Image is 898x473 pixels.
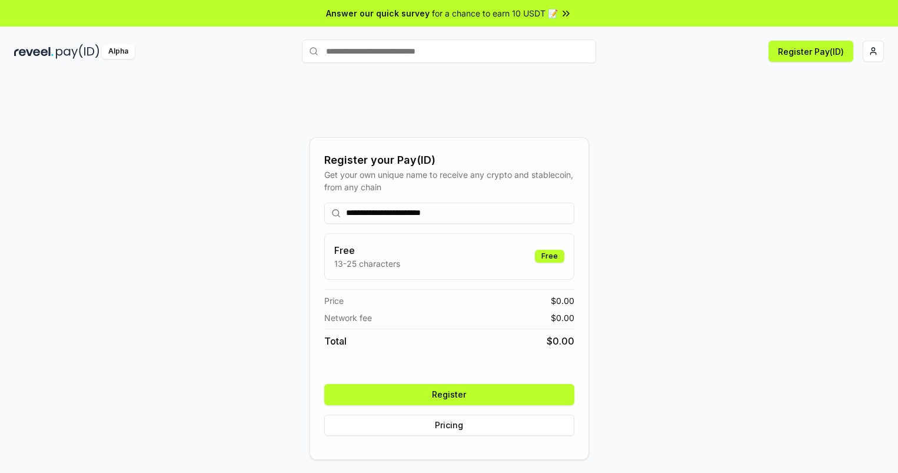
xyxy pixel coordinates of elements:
[324,384,574,405] button: Register
[547,334,574,348] span: $ 0.00
[324,152,574,168] div: Register your Pay(ID)
[535,250,564,263] div: Free
[324,295,344,307] span: Price
[551,312,574,324] span: $ 0.00
[102,44,135,59] div: Alpha
[324,415,574,436] button: Pricing
[432,7,558,19] span: for a chance to earn 10 USDT 📝
[324,168,574,193] div: Get your own unique name to receive any crypto and stablecoin, from any chain
[56,44,99,59] img: pay_id
[551,295,574,307] span: $ 0.00
[324,334,347,348] span: Total
[769,41,853,62] button: Register Pay(ID)
[324,312,372,324] span: Network fee
[326,7,430,19] span: Answer our quick survey
[334,257,400,270] p: 13-25 characters
[14,44,54,59] img: reveel_dark
[334,243,400,257] h3: Free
